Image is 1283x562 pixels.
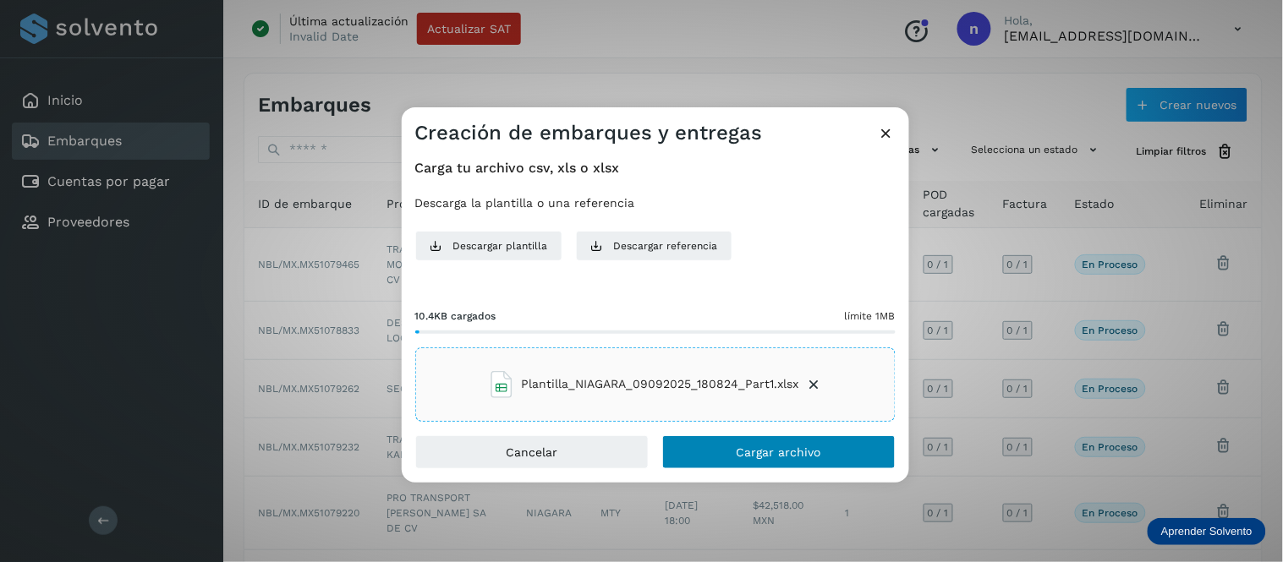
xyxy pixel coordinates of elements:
[415,435,649,469] button: Cancelar
[415,121,763,145] h3: Creación de embarques y entregas
[845,308,896,324] span: límite 1MB
[506,446,557,458] span: Cancelar
[662,435,896,469] button: Cargar archivo
[737,446,821,458] span: Cargar archivo
[576,231,732,261] button: Descargar referencia
[415,196,896,210] p: Descarga la plantilla o una referencia
[415,308,496,324] span: 10.4KB cargados
[415,231,562,261] button: Descargar plantilla
[1148,518,1266,545] div: Aprender Solvento
[522,375,799,393] span: Plantilla_NIAGARA_09092025_180824_Part1.xlsx
[614,238,718,254] span: Descargar referencia
[453,238,548,254] span: Descargar plantilla
[1161,525,1253,538] p: Aprender Solvento
[415,160,896,176] h4: Carga tu archivo csv, xls o xlsx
